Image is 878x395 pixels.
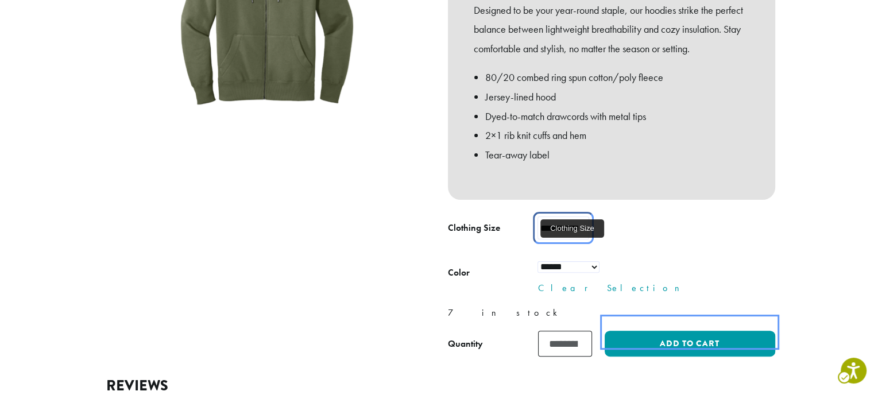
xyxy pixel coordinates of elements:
[448,220,538,237] label: Clothing Size
[474,1,749,59] p: Designed to be your year-round staple, our hoodies strike the perfect balance between lightweight...
[485,87,749,107] li: Jersey-lined hood
[448,265,538,281] label: Color
[485,126,749,145] li: 2×1 rib knit cuffs and hem
[537,216,589,239] select: Clothing Size
[448,337,483,351] div: Quantity
[485,145,749,165] li: Tear-away label
[538,281,775,295] a: Clear Selection
[485,107,749,126] li: Dyed-to-match drawcords with metal tips
[485,68,749,87] li: 80/20 combed ring spun cotton/poly fleece
[538,331,592,357] input: DCR Logo Zip-Up Hoodie quantity. Product quantity
[448,304,775,322] p: 7 in stock
[605,331,775,357] button: Add to cart
[537,261,599,273] select: Color
[106,377,772,394] h2: Reviews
